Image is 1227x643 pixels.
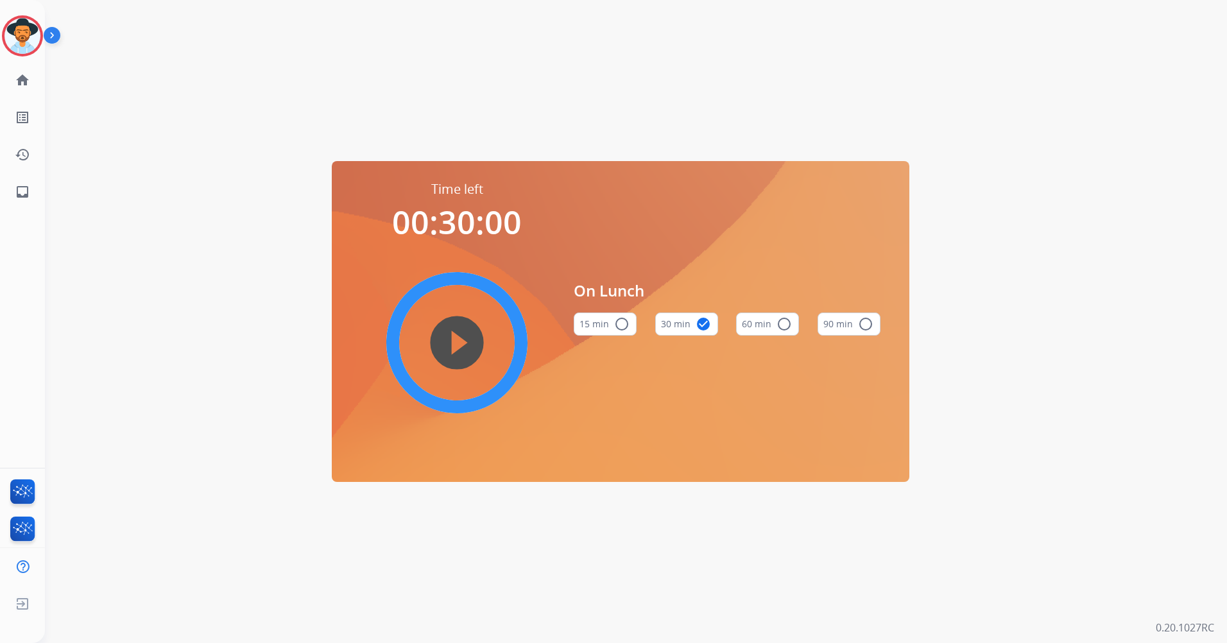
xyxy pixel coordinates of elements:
[614,316,630,332] mat-icon: radio_button_unchecked
[696,316,711,332] mat-icon: check_circle
[574,279,880,302] span: On Lunch
[392,200,522,244] span: 00:30:00
[15,147,30,162] mat-icon: history
[777,316,792,332] mat-icon: radio_button_unchecked
[15,110,30,125] mat-icon: list_alt
[736,313,799,336] button: 60 min
[818,313,880,336] button: 90 min
[574,313,637,336] button: 15 min
[1156,620,1214,635] p: 0.20.1027RC
[431,180,483,198] span: Time left
[4,18,40,54] img: avatar
[655,313,718,336] button: 30 min
[858,316,873,332] mat-icon: radio_button_unchecked
[15,73,30,88] mat-icon: home
[15,184,30,200] mat-icon: inbox
[449,335,465,350] mat-icon: play_circle_filled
